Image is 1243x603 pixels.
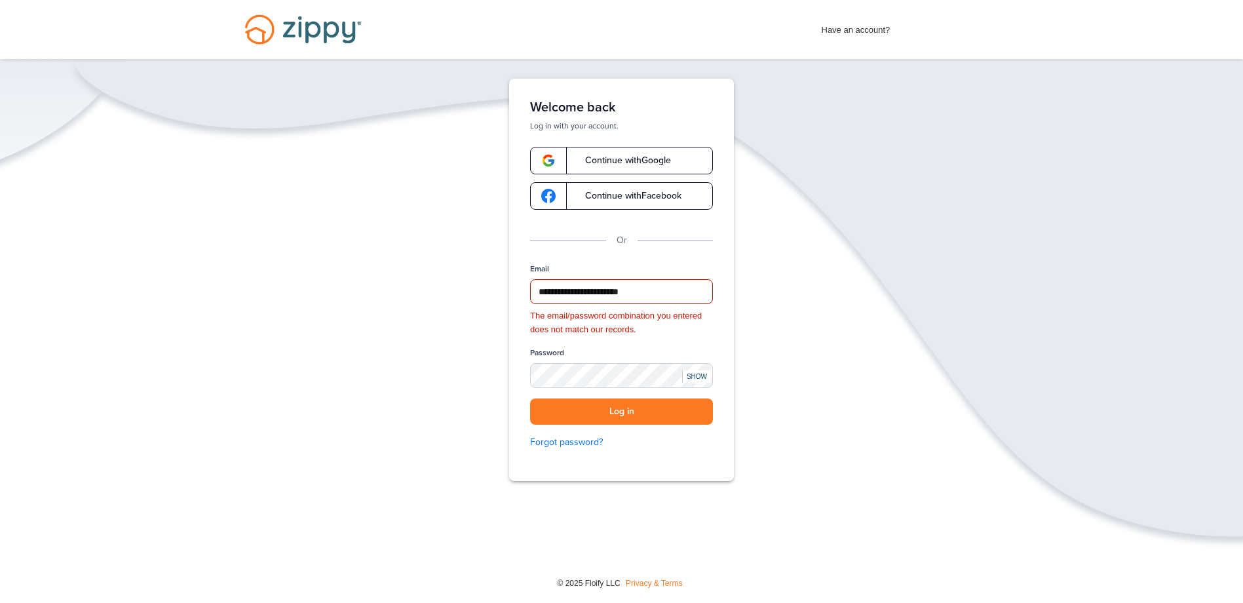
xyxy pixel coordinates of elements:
a: Privacy & Terms [626,579,682,588]
span: © 2025 Floify LLC [557,579,620,588]
input: Password [530,363,713,388]
p: Or [617,233,627,248]
img: google-logo [541,153,556,168]
a: Forgot password? [530,435,713,450]
div: SHOW [682,370,711,383]
p: Log in with your account. [530,121,713,131]
span: Have an account? [822,16,890,37]
img: google-logo [541,189,556,203]
label: Email [530,263,549,275]
h1: Welcome back [530,100,713,115]
span: Continue with Google [572,156,671,165]
a: google-logoContinue withGoogle [530,147,713,174]
input: Email [530,279,713,304]
a: google-logoContinue withFacebook [530,182,713,210]
button: Log in [530,399,713,425]
label: Password [530,347,564,359]
span: Continue with Facebook [572,191,681,201]
div: The email/password combination you entered does not match our records. [530,309,713,337]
